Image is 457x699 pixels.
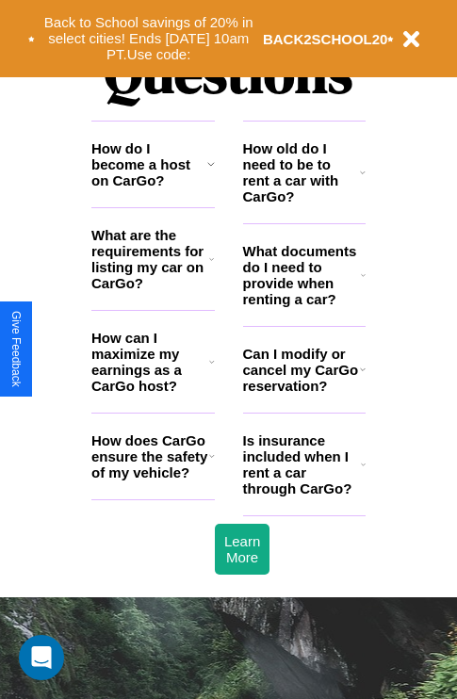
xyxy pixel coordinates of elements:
h3: How do I become a host on CarGo? [91,140,207,188]
h3: How does CarGo ensure the safety of my vehicle? [91,432,209,480]
h3: What documents do I need to provide when renting a car? [243,243,362,307]
div: Open Intercom Messenger [19,635,64,680]
h3: Can I modify or cancel my CarGo reservation? [243,346,360,394]
div: Give Feedback [9,311,23,387]
h3: Is insurance included when I rent a car through CarGo? [243,432,361,496]
h3: How old do I need to be to rent a car with CarGo? [243,140,361,204]
b: BACK2SCHOOL20 [263,31,388,47]
button: Back to School savings of 20% in select cities! Ends [DATE] 10am PT.Use code: [35,9,263,68]
h3: What are the requirements for listing my car on CarGo? [91,227,209,291]
button: Learn More [215,524,269,575]
h3: How can I maximize my earnings as a CarGo host? [91,330,209,394]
